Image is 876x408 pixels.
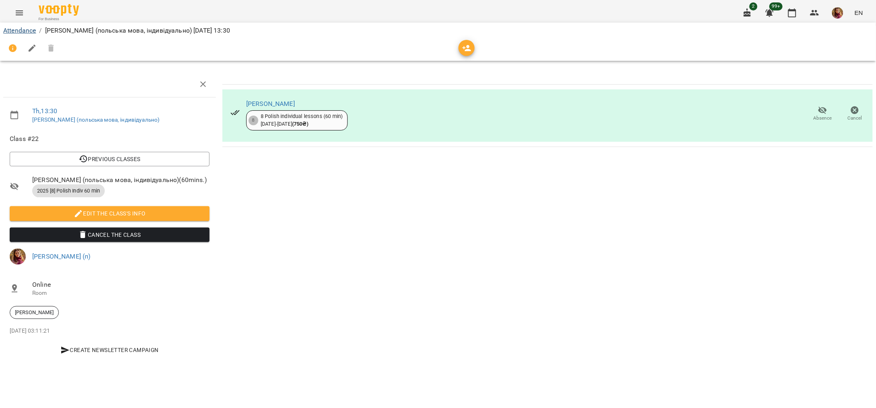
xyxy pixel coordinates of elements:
[839,103,871,125] button: Cancel
[249,116,258,125] div: 8
[39,26,42,35] li: /
[10,249,26,265] img: 4fb94bb6ae1e002b961ceeb1b4285021.JPG
[261,113,343,128] div: 8 Polish individual lessons (60 min) [DATE] - [DATE]
[16,230,203,240] span: Cancel the class
[16,154,203,164] span: Previous Classes
[10,228,210,242] button: Cancel the class
[39,17,79,22] span: For Business
[807,103,839,125] button: Absence
[32,187,105,195] span: 2025 [8] Polish Indiv 60 min
[749,2,758,10] span: 2
[32,289,210,297] p: Room
[10,3,29,23] button: Menu
[814,115,832,122] span: Absence
[32,107,57,115] a: Th , 13:30
[3,26,873,35] nav: breadcrumb
[855,8,863,17] span: EN
[32,116,160,123] a: [PERSON_NAME] (польська мова, індивідуально)
[10,343,210,357] button: Create Newsletter Campaign
[832,7,843,19] img: 4fb94bb6ae1e002b961ceeb1b4285021.JPG
[10,309,58,316] span: [PERSON_NAME]
[32,280,210,290] span: Online
[770,2,783,10] span: 99+
[10,152,210,166] button: Previous Classes
[848,115,862,122] span: Cancel
[10,206,210,221] button: Edit the class's Info
[13,345,206,355] span: Create Newsletter Campaign
[16,209,203,218] span: Edit the class's Info
[851,5,866,20] button: EN
[246,100,295,108] a: [PERSON_NAME]
[10,306,59,319] div: [PERSON_NAME]
[10,327,210,335] p: [DATE] 03:11:21
[32,253,91,260] a: [PERSON_NAME] (п)
[39,4,79,16] img: Voopty Logo
[292,121,308,127] b: ( 750 ₴ )
[10,134,210,144] span: Class #22
[32,175,210,185] span: [PERSON_NAME] (польська мова, індивідуально) ( 60 mins. )
[45,26,230,35] p: [PERSON_NAME] (польська мова, індивідуально) [DATE] 13:30
[3,27,36,34] a: Attendance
